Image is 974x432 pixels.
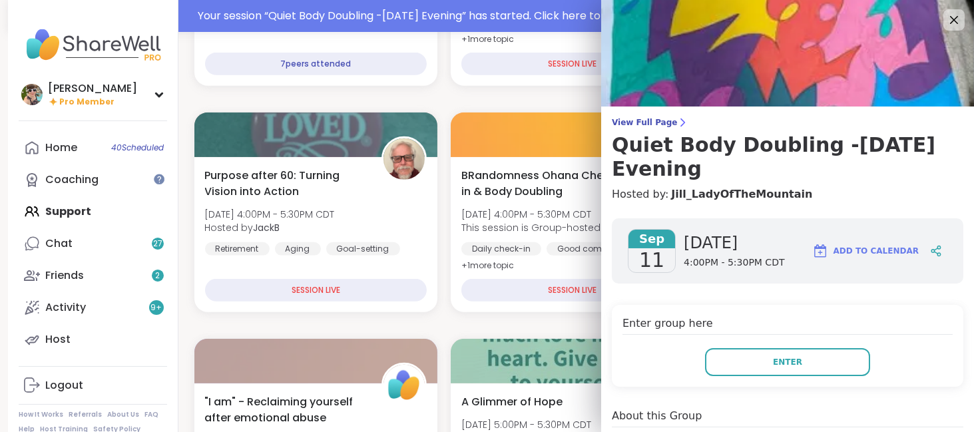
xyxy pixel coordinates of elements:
[153,238,162,250] span: 27
[69,410,102,419] a: Referrals
[461,53,683,75] div: SESSION LIVE
[705,348,870,376] button: Enter
[612,117,963,128] span: View Full Page
[684,232,784,254] span: [DATE]
[812,243,828,259] img: ShareWell Logomark
[45,300,86,315] div: Activity
[19,292,167,324] a: Activity9+
[383,138,425,180] img: JackB
[326,242,400,256] div: Goal-setting
[205,394,367,426] span: "I am" - Reclaiming yourself after emotional abuse
[806,235,925,267] button: Add to Calendar
[19,164,167,196] a: Coaching
[612,133,963,181] h3: Quiet Body Doubling -[DATE] Evening
[461,279,683,302] div: SESSION LIVE
[639,248,664,272] span: 11
[19,21,167,68] img: ShareWell Nav Logo
[19,132,167,164] a: Home40Scheduled
[45,140,77,155] div: Home
[461,242,541,256] div: Daily check-in
[461,208,601,221] span: [DATE] 4:00PM - 5:30PM CDT
[111,142,164,153] span: 40 Scheduled
[622,316,953,335] h4: Enter group here
[461,168,623,200] span: BRandomness Ohana Check-in & Body Doubling
[205,168,367,200] span: Purpose after 60: Turning Vision into Action
[48,81,137,96] div: [PERSON_NAME]
[547,242,634,256] div: Good company
[461,221,601,234] span: This session is Group-hosted
[205,221,335,234] span: Hosted by
[205,208,335,221] span: [DATE] 4:00PM - 5:30PM CDT
[21,84,43,105] img: Adrienne_QueenOfTheDawn
[461,418,591,431] span: [DATE] 5:00PM - 5:30PM CDT
[19,324,167,355] a: Host
[144,410,158,419] a: FAQ
[45,172,99,187] div: Coaching
[684,256,784,270] span: 4:00PM - 5:30PM CDT
[198,8,959,24] div: Your session “ Quiet Body Doubling -[DATE] Evening ” has started. Click here to enter!
[45,236,73,251] div: Chat
[45,378,83,393] div: Logout
[19,260,167,292] a: Friends2
[612,117,963,181] a: View Full PageQuiet Body Doubling -[DATE] Evening
[834,245,919,257] span: Add to Calendar
[461,394,563,410] span: A Glimmer of Hope
[155,270,160,282] span: 2
[45,268,84,283] div: Friends
[628,230,675,248] span: Sep
[383,365,425,406] img: ShareWell
[254,221,280,234] b: JackB
[19,369,167,401] a: Logout
[60,97,115,108] span: Pro Member
[671,186,812,202] a: Jill_LadyOfTheMountain
[612,186,963,202] h4: Hosted by:
[275,242,321,256] div: Aging
[773,356,802,368] span: Enter
[154,174,164,184] iframe: Spotlight
[205,279,427,302] div: SESSION LIVE
[150,302,162,314] span: 9 +
[205,53,427,75] div: 7 peers attended
[107,410,139,419] a: About Us
[19,228,167,260] a: Chat27
[205,242,270,256] div: Retirement
[45,332,71,347] div: Host
[19,410,63,419] a: How It Works
[612,408,702,424] h4: About this Group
